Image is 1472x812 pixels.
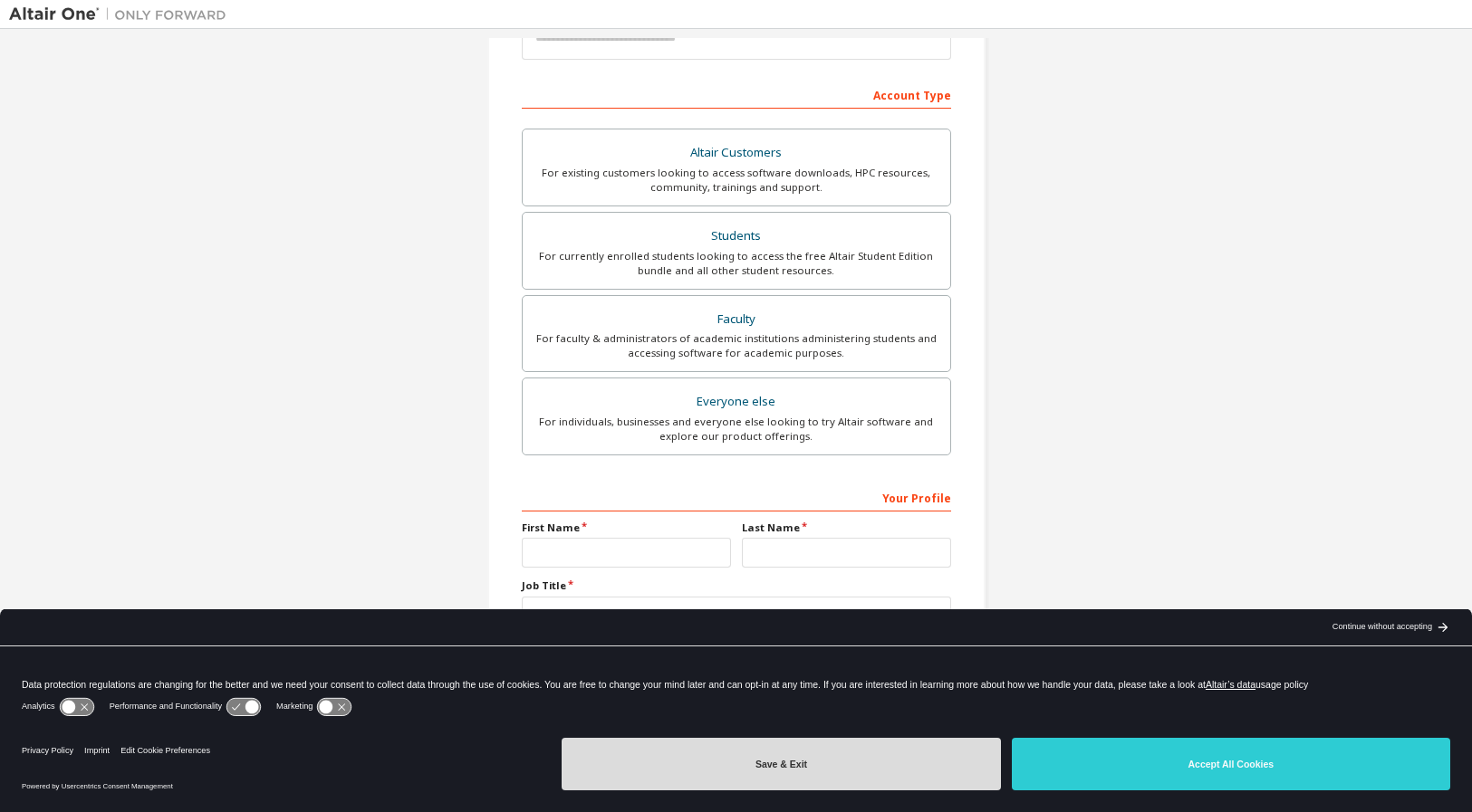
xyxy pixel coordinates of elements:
label: Job Title [522,578,951,593]
div: For existing customers looking to access software downloads, HPC resources, community, trainings ... [534,166,939,195]
img: Altair One [9,5,236,24]
label: First Name [522,521,731,535]
div: Your Profile [522,482,951,511]
div: For currently enrolled students looking to access the free Altair Student Edition bundle and all ... [534,249,939,278]
div: Faculty [534,307,939,332]
div: Everyone else [534,389,939,415]
div: For faculty & administrators of academic institutions administering students and accessing softwa... [534,331,939,360]
label: Last Name [742,521,951,535]
div: Altair Customers [534,140,939,166]
div: Students [534,224,939,249]
div: For individuals, businesses and everyone else looking to try Altair software and explore our prod... [534,415,939,444]
div: Account Type [522,80,951,109]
